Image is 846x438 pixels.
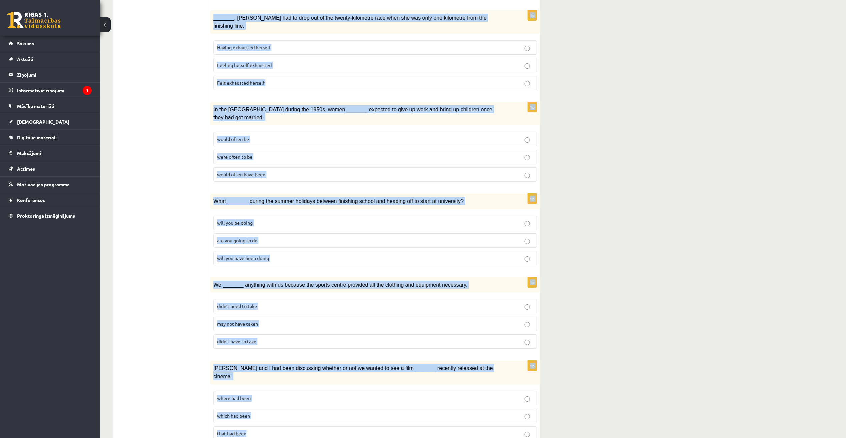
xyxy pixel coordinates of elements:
[217,62,272,68] span: Feeling herself exhausted
[9,83,92,98] a: Informatīvie ziņojumi1
[17,83,92,98] legend: Informatīvie ziņojumi
[9,177,92,192] a: Motivācijas programma
[525,396,530,402] input: where had been
[17,134,57,140] span: Digitālie materiāli
[17,166,35,172] span: Atzīmes
[525,63,530,69] input: Feeling herself exhausted
[217,395,251,401] span: where had been
[9,67,92,82] a: Ziņojumi
[217,338,256,344] span: didn’t have to take
[17,197,45,203] span: Konferences
[217,303,257,309] span: didn’t need to take
[525,81,530,86] input: Felt exhausted herself
[9,114,92,129] a: [DEMOGRAPHIC_DATA]
[525,432,530,437] input: that had been
[213,198,464,204] span: What _______ during the summer holidays between finishing school and heading off to start at univ...
[213,15,487,29] span: _______, [PERSON_NAME] had to drop out of the twenty-kilometre race when she was only one kilomet...
[9,161,92,176] a: Atzīmes
[217,220,253,226] span: will you be doing
[9,98,92,114] a: Mācību materiāli
[217,237,257,243] span: are you going to do
[217,80,264,86] span: Felt exhausted herself
[217,44,270,50] span: Having exhausted herself
[217,413,250,419] span: which had been
[17,40,34,46] span: Sākums
[9,145,92,161] a: Maksājumi
[17,103,54,109] span: Mācību materiāli
[17,145,92,161] legend: Maksājumi
[525,340,530,345] input: didn’t have to take
[525,304,530,310] input: didn’t need to take
[525,414,530,419] input: which had been
[217,255,269,261] span: will you have been doing
[213,282,468,288] span: We _______ anything with us because the sports centre provided all the clothing and equipment nec...
[17,119,69,125] span: [DEMOGRAPHIC_DATA]
[17,67,92,82] legend: Ziņojumi
[525,155,530,160] input: were often to be
[213,107,492,120] span: In the [GEOGRAPHIC_DATA] during the 1950s, women _______ expected to give up work and bring up ch...
[7,12,61,28] a: Rīgas 1. Tālmācības vidusskola
[217,154,252,160] span: were often to be
[528,193,537,204] p: 1p
[525,256,530,262] input: will you have been doing
[525,322,530,327] input: may not have taken
[528,10,537,21] p: 1p
[217,136,249,142] span: would often be
[525,173,530,178] input: would often have been
[217,430,246,436] span: that had been
[9,192,92,208] a: Konferences
[17,181,70,187] span: Motivācijas programma
[525,221,530,226] input: will you be doing
[528,360,537,371] p: 1p
[9,130,92,145] a: Digitālie materiāli
[83,86,92,95] i: 1
[525,137,530,143] input: would often be
[217,171,265,177] span: would often have been
[217,321,258,327] span: may not have taken
[525,46,530,51] input: Having exhausted herself
[525,239,530,244] input: are you going to do
[528,102,537,112] p: 1p
[9,51,92,67] a: Aktuāli
[17,213,75,219] span: Proktoringa izmēģinājums
[9,208,92,223] a: Proktoringa izmēģinājums
[17,56,33,62] span: Aktuāli
[528,277,537,288] p: 1p
[213,365,493,379] span: [PERSON_NAME] and I had been discussing whether or not we wanted to see a film _______ recently r...
[9,36,92,51] a: Sākums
